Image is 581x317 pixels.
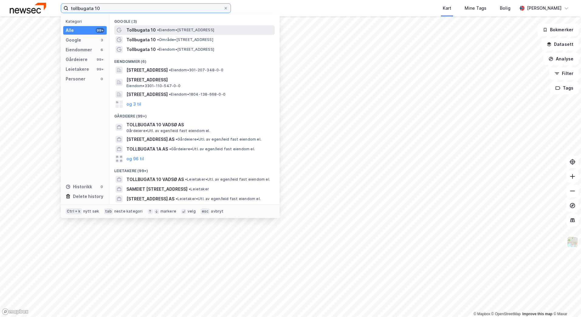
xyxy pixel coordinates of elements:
div: Mine Tags [465,5,486,12]
div: avbryt [211,209,223,214]
span: Område • [STREET_ADDRESS] [157,37,213,42]
div: Alle [66,27,74,34]
span: • [157,47,159,52]
div: 0 [99,77,104,81]
div: Historikk [66,183,92,190]
img: newsec-logo.f6e21ccffca1b3a03d2d.png [10,3,46,13]
span: [STREET_ADDRESS] [126,91,168,98]
div: Delete history [73,193,103,200]
div: Gårdeiere (99+) [109,109,280,120]
div: nytt søk [83,209,99,214]
button: Analyse [543,53,579,65]
span: [STREET_ADDRESS] AS [126,195,174,203]
div: Bolig [500,5,511,12]
iframe: Chat Widget [551,288,581,317]
div: 99+ [96,67,104,72]
span: Eiendom • 301-207-348-0-0 [169,68,223,73]
button: og 3 til [126,101,141,108]
div: Kontrollprogram for chat [551,288,581,317]
span: • [176,137,177,141]
span: • [176,196,177,201]
button: Datasett [541,38,579,50]
span: Tollbugata 10 [126,46,156,53]
div: Google (3) [109,14,280,25]
a: Improve this map [522,312,552,316]
div: Kategori [66,19,107,24]
span: Eiendom • [STREET_ADDRESS] [157,28,214,32]
span: TOLLBUGATA 10 VADSØ AS [126,176,184,183]
div: 0 [99,184,104,189]
span: Eiendom • 3301-110-547-0-0 [126,84,180,88]
div: Ctrl + k [66,208,82,214]
div: Eiendommer (6) [109,54,280,65]
div: Leietakere [66,66,89,73]
span: TOLLBUGATA 1A AS [126,145,168,153]
span: Leietaker • Utl. av egen/leid fast eiendom el. [185,177,270,182]
span: • [157,37,159,42]
span: Eiendom • 1804-138-668-0-0 [169,92,225,97]
a: Mapbox homepage [2,308,29,315]
span: [STREET_ADDRESS] [126,66,168,74]
button: Tags [550,82,579,94]
div: Gårdeiere [66,56,88,63]
div: markere [160,209,176,214]
div: Eiendommer [66,46,92,53]
span: [STREET_ADDRESS] AS [126,136,174,143]
span: • [169,147,171,151]
button: og 96 til [126,155,144,162]
div: tab [104,208,113,214]
span: • [157,28,159,32]
div: velg [187,209,196,214]
span: Tollbugata 10 [126,36,156,43]
span: [STREET_ADDRESS] [126,76,272,84]
span: • [169,92,171,97]
span: Gårdeiere • Utl. av egen/leid fast eiendom el. [126,128,210,133]
span: Gårdeiere • Utl. av egen/leid fast eiendom el. [169,147,255,152]
button: Bokmerker [538,24,579,36]
div: 99+ [96,57,104,62]
div: esc [201,208,210,214]
span: • [185,177,187,182]
div: Kart [443,5,451,12]
span: TOLLBUGATA 10 VADSØ AS [126,121,272,128]
span: Eiendom • [STREET_ADDRESS] [157,47,214,52]
div: 3 [99,38,104,43]
span: Tollbugata 10 [126,26,156,34]
div: 99+ [96,28,104,33]
span: Gårdeiere • Utl. av egen/leid fast eiendom el. [176,137,261,142]
span: • [189,187,191,191]
span: Leietaker [189,187,209,192]
img: Z [567,236,578,248]
div: [PERSON_NAME] [527,5,562,12]
div: Google [66,36,81,44]
div: Leietakere (99+) [109,164,280,175]
div: Personer [66,75,85,83]
div: neste kategori [114,209,143,214]
a: OpenStreetMap [491,312,521,316]
div: 6 [99,47,104,52]
button: Filter [549,67,579,80]
input: Søk på adresse, matrikkel, gårdeiere, leietakere eller personer [68,4,223,13]
span: SAMEIET [STREET_ADDRESS] [126,186,187,193]
span: • [169,68,171,72]
a: Mapbox [473,312,490,316]
span: Leietaker • Utl. av egen/leid fast eiendom el. [176,196,261,201]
